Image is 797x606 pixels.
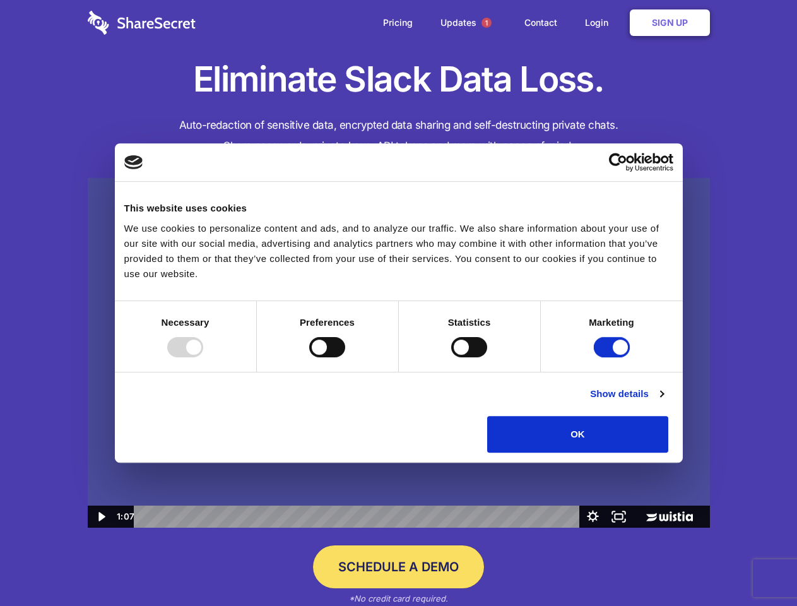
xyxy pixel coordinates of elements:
[144,506,574,528] div: Playbar
[487,416,668,453] button: OK
[88,115,710,157] h4: Auto-redaction of sensitive data, encrypted data sharing and self-destructing private chats. Shar...
[313,545,484,588] a: Schedule a Demo
[124,155,143,169] img: logo
[590,386,663,401] a: Show details
[88,57,710,102] h1: Eliminate Slack Data Loss.
[162,317,210,328] strong: Necessary
[632,506,709,528] a: Wistia Logo -- Learn More
[448,317,491,328] strong: Statistics
[349,593,448,603] em: *No credit card required.
[563,153,673,172] a: Usercentrics Cookiebot - opens in a new window
[88,178,710,528] img: Sharesecret
[300,317,355,328] strong: Preferences
[124,221,673,282] div: We use cookies to personalize content and ads, and to analyze our traffic. We also share informat...
[589,317,634,328] strong: Marketing
[734,543,782,591] iframe: Drift Widget Chat Controller
[572,3,627,42] a: Login
[580,506,606,528] button: Show settings menu
[124,201,673,216] div: This website uses cookies
[370,3,425,42] a: Pricing
[606,506,632,528] button: Fullscreen
[88,506,114,528] button: Play Video
[630,9,710,36] a: Sign Up
[481,18,492,28] span: 1
[88,11,196,35] img: logo-wordmark-white-trans-d4663122ce5f474addd5e946df7df03e33cb6a1c49d2221995e7729f52c070b2.svg
[512,3,570,42] a: Contact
